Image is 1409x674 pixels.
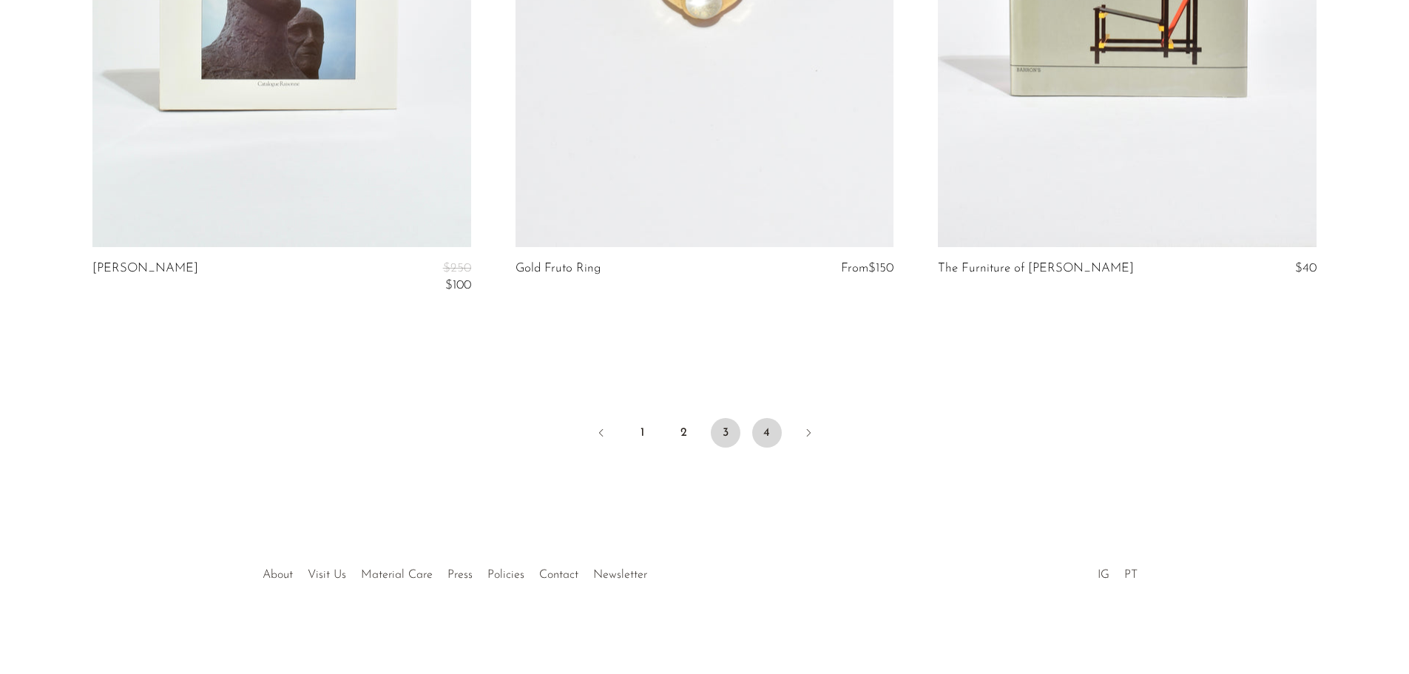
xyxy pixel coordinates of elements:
[938,262,1134,275] a: The Furniture of [PERSON_NAME]
[628,418,658,448] a: 1
[263,569,293,581] a: About
[587,418,616,451] a: Previous
[868,262,893,274] span: $150
[1124,569,1138,581] a: PT
[487,569,524,581] a: Policies
[447,569,473,581] a: Press
[445,279,471,291] span: $100
[752,418,782,448] a: 4
[92,262,198,292] a: [PERSON_NAME]
[443,262,471,274] span: $250
[794,418,823,451] a: Next
[669,418,699,448] a: 2
[711,418,740,448] span: 3
[308,569,346,581] a: Visit Us
[1098,569,1109,581] a: IG
[539,569,578,581] a: Contact
[1295,262,1317,274] span: $40
[516,262,601,275] a: Gold Fruto Ring
[789,262,893,275] div: From
[255,557,655,585] ul: Quick links
[361,569,433,581] a: Material Care
[1090,557,1145,585] ul: Social Medias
